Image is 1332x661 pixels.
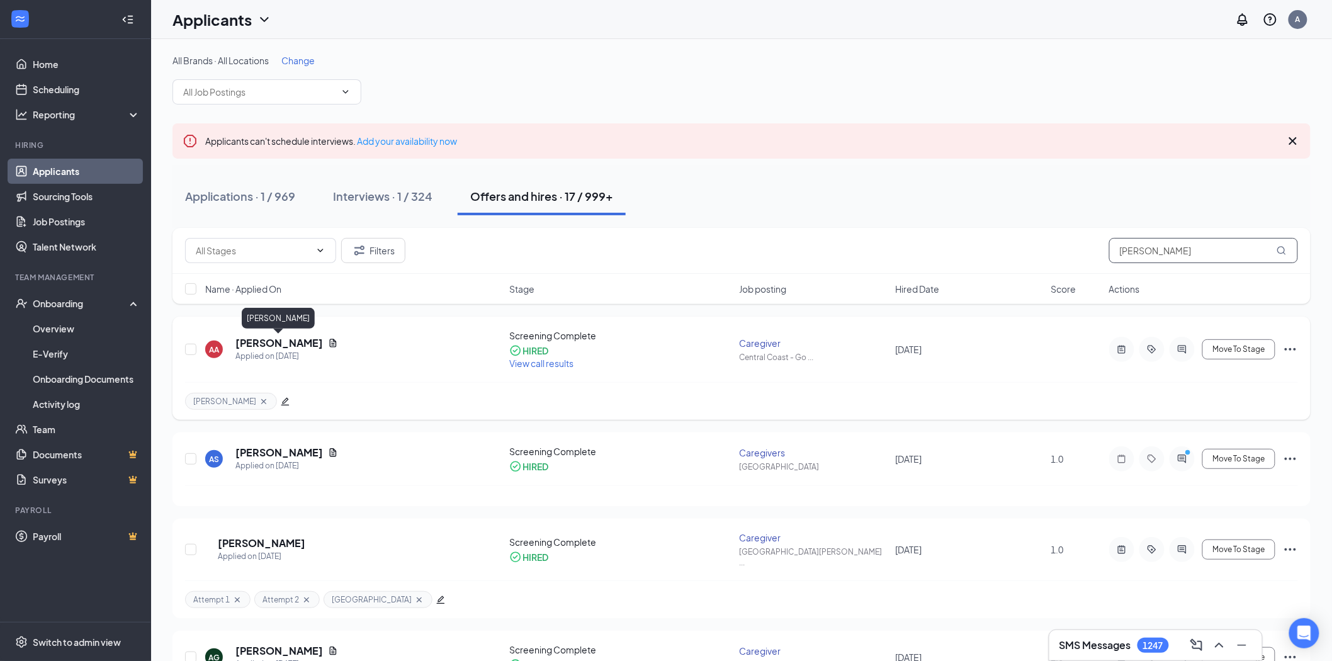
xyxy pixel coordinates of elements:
input: All Stages [196,244,310,257]
div: HIRED [522,344,548,357]
div: Team Management [15,272,138,283]
svg: ActiveNote [1114,344,1129,354]
svg: Tag [1144,454,1160,464]
div: Screening Complete [509,536,731,548]
span: [PERSON_NAME] [193,396,256,407]
div: Switch to admin view [33,636,121,648]
h1: Applicants [172,9,252,30]
svg: Settings [15,636,28,648]
svg: ActiveTag [1144,344,1160,354]
div: Payroll [15,505,138,516]
div: AS [209,454,219,465]
div: Central Coast - Go ... [740,352,888,363]
span: [DATE] [895,544,922,555]
span: [DATE] [895,453,922,465]
button: Filter Filters [341,238,405,263]
svg: Ellipses [1283,342,1298,357]
span: All Brands · All Locations [172,55,269,66]
div: Interviews · 1 / 324 [333,188,432,204]
div: Caregiver [740,645,888,657]
a: Talent Network [33,234,140,259]
h5: [PERSON_NAME] [235,644,323,658]
h5: [PERSON_NAME] [218,536,305,550]
svg: Analysis [15,108,28,121]
div: Applied on [DATE] [235,350,338,363]
a: Team [33,417,140,442]
span: Score [1051,283,1076,295]
a: Overview [33,316,140,341]
svg: CheckmarkCircle [509,344,522,357]
a: Scheduling [33,77,140,102]
div: Caregiver [740,337,888,349]
svg: Note [1114,454,1129,464]
svg: ChevronDown [315,246,325,256]
svg: Notifications [1235,12,1250,27]
span: Attempt 2 [262,594,299,605]
svg: ActiveChat [1175,454,1190,464]
div: 1247 [1143,640,1163,651]
span: Stage [509,283,534,295]
span: Hired Date [895,283,939,295]
a: DocumentsCrown [33,442,140,467]
a: PayrollCrown [33,524,140,549]
svg: ChevronDown [257,12,272,27]
svg: Cross [259,397,269,407]
span: Move To Stage [1213,455,1265,463]
span: 1.0 [1051,544,1064,555]
span: Actions [1109,283,1140,295]
svg: QuestionInfo [1263,12,1278,27]
svg: Filter [352,243,367,258]
div: Screening Complete [509,329,731,342]
a: Add your availability now [357,135,457,147]
div: Applied on [DATE] [235,460,338,472]
div: Open Intercom Messenger [1289,618,1319,648]
span: Name · Applied On [205,283,281,295]
svg: Document [328,448,338,458]
div: [GEOGRAPHIC_DATA][PERSON_NAME] ... [740,546,888,568]
svg: ComposeMessage [1189,638,1204,653]
span: [DATE] [895,344,922,355]
svg: Cross [302,595,312,605]
svg: UserCheck [15,297,28,310]
h3: SMS Messages [1059,638,1131,652]
button: Move To Stage [1202,540,1275,560]
div: HIRED [522,460,548,473]
svg: Ellipses [1283,451,1298,466]
div: Caregivers [740,446,888,459]
svg: PrimaryDot [1182,449,1197,459]
button: ChevronUp [1209,635,1229,655]
div: Hiring [15,140,138,150]
span: Move To Stage [1213,345,1265,354]
div: Offers and hires · 17 / 999+ [470,188,613,204]
a: Onboarding Documents [33,366,140,392]
svg: MagnifyingGlass [1277,246,1287,256]
div: Onboarding [33,297,130,310]
div: Screening Complete [509,643,731,656]
svg: ActiveChat [1175,344,1190,354]
a: E-Verify [33,341,140,366]
svg: Cross [1285,133,1301,149]
svg: Collapse [121,13,134,26]
h5: [PERSON_NAME] [235,446,323,460]
span: edit [436,596,445,604]
svg: Document [328,338,338,348]
div: HIRED [522,551,548,563]
a: SurveysCrown [33,467,140,492]
svg: Minimize [1234,638,1250,653]
a: Sourcing Tools [33,184,140,209]
svg: Document [328,646,338,656]
div: Reporting [33,108,141,121]
div: Caregiver [740,531,888,544]
button: Move To Stage [1202,339,1275,359]
span: View call results [509,358,573,369]
span: edit [281,397,290,406]
button: Move To Stage [1202,449,1275,469]
svg: ActiveChat [1175,545,1190,555]
span: Move To Stage [1213,545,1265,554]
svg: ActiveTag [1144,545,1160,555]
a: Applicants [33,159,140,184]
svg: CheckmarkCircle [509,460,522,473]
svg: WorkstreamLogo [14,13,26,25]
h5: [PERSON_NAME] [235,336,323,350]
button: Minimize [1232,635,1252,655]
